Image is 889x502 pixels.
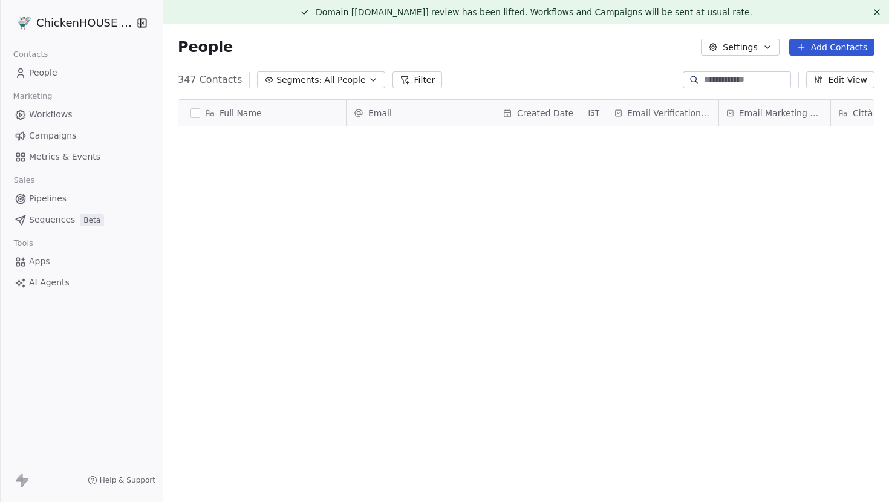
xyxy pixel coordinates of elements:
[17,16,31,30] img: 4.jpg
[517,107,573,119] span: Created Date
[29,192,67,205] span: Pipelines
[719,100,830,126] div: Email Marketing Consent
[29,108,73,121] span: Workflows
[806,71,874,88] button: Edit View
[178,100,346,126] div: Full Name
[10,105,153,125] a: Workflows
[8,171,40,189] span: Sales
[178,38,233,56] span: People
[10,273,153,293] a: AI Agents
[100,475,155,485] span: Help & Support
[29,276,70,289] span: AI Agents
[10,63,153,83] a: People
[29,67,57,79] span: People
[495,100,607,126] div: Created DateIST
[276,74,322,86] span: Segments:
[29,151,100,163] span: Metrics & Events
[29,255,50,268] span: Apps
[347,100,495,126] div: Email
[220,107,262,119] span: Full Name
[701,39,779,56] button: Settings
[392,71,443,88] button: Filter
[368,107,392,119] span: Email
[324,74,365,86] span: All People
[8,45,53,64] span: Contacts
[88,475,155,485] a: Help & Support
[789,39,874,56] button: Add Contacts
[627,107,711,119] span: Email Verification Status
[853,107,873,119] span: Città
[10,147,153,167] a: Metrics & Events
[588,108,599,118] span: IST
[10,252,153,272] a: Apps
[739,107,823,119] span: Email Marketing Consent
[36,15,133,31] span: ChickenHOUSE snc
[15,13,129,33] button: ChickenHOUSE snc
[316,7,752,17] span: Domain [[DOMAIN_NAME]] review has been lifted. Workflows and Campaigns will be sent at usual rate.
[607,100,718,126] div: Email Verification Status
[29,214,75,226] span: Sequences
[80,214,104,226] span: Beta
[29,129,76,142] span: Campaigns
[8,234,38,252] span: Tools
[178,73,242,87] span: 347 Contacts
[10,189,153,209] a: Pipelines
[10,126,153,146] a: Campaigns
[8,87,57,105] span: Marketing
[10,210,153,230] a: SequencesBeta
